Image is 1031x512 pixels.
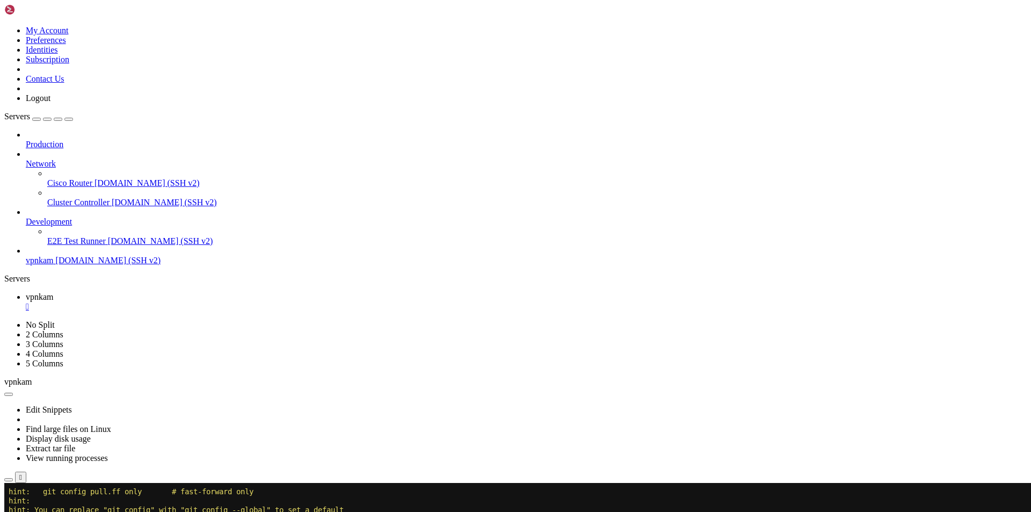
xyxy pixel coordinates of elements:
[26,405,72,414] a: Edit Snippets
[47,236,1027,246] a: E2E Test Runner [DOMAIN_NAME] (SSH v2)
[26,424,111,434] a: Find large files on Linux
[4,397,339,406] span: hint: You can replace "git config" with "git config --global" to set a default
[47,178,1027,188] a: Cisco Router [DOMAIN_NAME] (SSH v2)
[26,340,63,349] a: 3 Columns
[163,434,167,443] div: (35, 47)
[4,141,26,150] span: hint:
[15,472,26,483] button: 
[26,246,1027,265] li: vpnkam [DOMAIN_NAME] (SSH v2)
[112,198,217,207] span: [DOMAIN_NAME] (SSH v2)
[26,434,91,443] a: Display disk usage
[4,50,77,59] span: hint: invocation.
[4,342,202,351] span: hint: commands sometime before your next pull:
[4,77,891,86] x-row: fatal: Exiting because of unfinished merge.
[4,297,891,306] x-row: root@25a3a1673f72:/vpnkamchatka# git push -u origin master
[4,86,891,96] x-row: root@25a3a1673f72:/vpnkamchatka/bot# git commit -m '180820251424'
[26,149,1027,207] li: Network
[4,324,309,333] span: hint: Pulling without specifying how to reconcile divergent branches is
[4,114,309,122] span: hint: Pulling without specifying how to reconcile divergent branches is
[4,160,202,168] span: hint: git config pull.rebase true # rebase
[4,178,26,186] span: hint:
[47,198,1027,207] a: Cluster Controller [DOMAIN_NAME] (SSH v2)
[4,424,77,433] span: hint: invocation.
[26,140,1027,149] a: Production
[4,223,891,233] x-row: Username for '[URL][DOMAIN_NAME]': ^C
[4,333,344,342] span: hint: discouraged. You can squelch this message by running one of the following
[4,59,891,68] x-row: error: You have not concluded your merge (MERGE_HEAD exists).
[47,198,110,207] span: Cluster Controller
[4,4,66,15] img: Shellngn
[26,130,1027,149] li: Production
[4,4,249,13] span: hint: git config pull.ff only # fast-forward only
[4,251,891,260] x-row: root@25a3a1673f72:/vpnkamchatka/bot# git branch
[4,112,73,121] a: Servers
[26,55,69,64] a: Subscription
[26,35,66,45] a: Preferences
[26,45,58,54] a: Identities
[4,41,335,49] span: hint: or --ff-only on the command line to override the configured default per
[26,256,1027,265] a: vpnkam [DOMAIN_NAME] (SSH v2)
[4,233,891,242] x-row: root@25a3a1673f72:/vpnkamchatka/bot# git push
[4,278,891,287] x-row: Username for '[URL][DOMAIN_NAME]': ^C
[4,96,891,105] x-row: [master cf79f09] 180820251424
[47,169,1027,188] li: Cisco Router [DOMAIN_NAME] (SSH v2)
[4,205,335,214] span: hint: or --ff-only on the command line to override the configured default per
[4,196,344,205] span: hint: preference for all repositories. You can also pass --rebase, --no-rebase,
[95,178,200,188] span: [DOMAIN_NAME] (SSH v2)
[26,140,63,149] span: Production
[4,360,296,369] span: hint: git config pull.rebase false # merge (the default strategy)
[4,169,249,177] span: hint: git config pull.ff only # fast-forward only
[26,217,72,226] span: Development
[4,32,344,40] span: hint: preference for all repositories. You can also pass --rebase, --no-rebase,
[26,74,64,83] a: Contact Us
[26,93,50,103] a: Logout
[4,150,296,159] span: hint: git config pull.rebase false # merge (the default strategy)
[4,132,202,141] span: hint: commands sometime before your next pull:
[26,159,1027,169] a: Network
[4,415,335,424] span: hint: or --ff-only on the command line to override the configured default per
[26,217,1027,227] a: Development
[47,178,92,188] span: Cisco Router
[26,330,63,339] a: 2 Columns
[4,105,891,114] x-row: root@25a3a1673f72:/vpnkamchatka/bot# git pull
[4,123,344,132] span: hint: discouraged. You can squelch this message by running one of the following
[4,112,30,121] span: Servers
[26,453,108,463] a: View running processes
[47,188,1027,207] li: Cluster Controller [DOMAIN_NAME] (SSH v2)
[47,227,1027,246] li: E2E Test Runner [DOMAIN_NAME] (SSH v2)
[26,256,54,265] span: vpnkam
[26,359,63,368] a: 5 Columns
[4,242,891,251] x-row: Username for '[URL][DOMAIN_NAME]': ^C
[26,444,75,453] a: Extract tar file
[26,26,69,35] a: My Account
[4,269,891,278] x-row: root@25a3a1673f72:/vpnkamchatka/bot# git push -u origin master
[4,23,339,31] span: hint: You can replace "git config" with "git config --global" to set a default
[4,214,77,223] span: hint: invocation.
[4,434,891,443] x-row: Username for '[URL][DOMAIN_NAME]':
[26,320,55,329] a: No Split
[4,377,32,386] span: vpnkam
[26,292,1027,312] a: vpnkam
[4,287,891,297] x-row: root@25a3a1673f72:/vpnkamchatka/bot# cd ..
[4,370,202,378] span: hint: git config pull.rebase true # rebase
[56,256,161,265] span: [DOMAIN_NAME] (SSH v2)
[4,406,344,415] span: hint: preference for all repositories. You can also pass --rebase, --no-rebase,
[4,274,1027,284] div: Servers
[4,187,339,196] span: hint: You can replace "git config" with "git config --global" to set a default
[47,236,106,246] span: E2E Test Runner
[9,260,34,269] span: master
[26,302,1027,312] a: 
[4,379,249,387] span: hint: git config pull.ff only # fast-forward only
[26,349,63,358] a: 4 Columns
[26,292,54,301] span: vpnkam
[26,159,56,168] span: Network
[4,351,26,360] span: hint:
[19,473,22,481] div: 
[4,13,26,22] span: hint:
[4,388,26,396] span: hint:
[108,236,213,246] span: [DOMAIN_NAME] (SSH v2)
[4,306,891,315] x-row: Username for '[URL][DOMAIN_NAME]': ^C
[4,315,891,324] x-row: root@25a3a1673f72:/vpnkamchatka# git pull
[4,68,215,77] span: hint: Please, commit your changes before merging.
